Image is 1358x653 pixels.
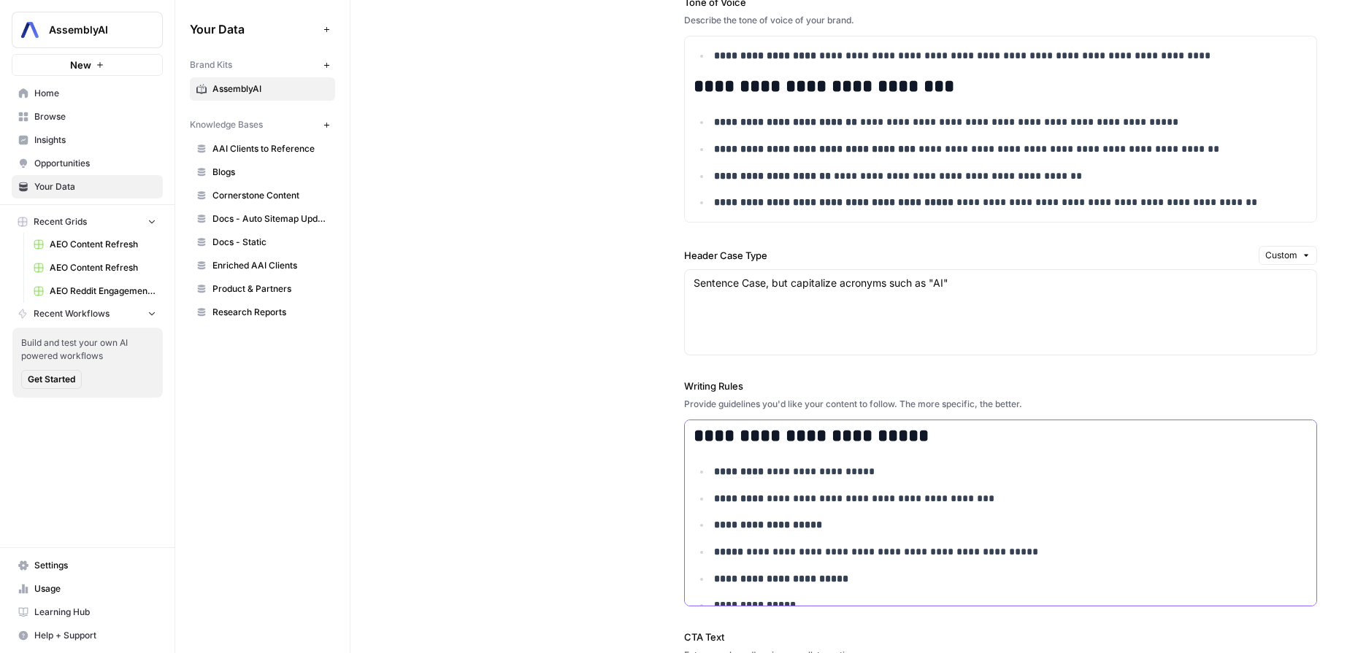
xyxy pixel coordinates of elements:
[190,118,263,131] span: Knowledge Bases
[12,624,163,647] button: Help + Support
[190,254,335,277] a: Enriched AAI Clients
[12,600,163,624] a: Learning Hub
[50,285,156,298] span: AEO Reddit Engagement (3)
[12,303,163,325] button: Recent Workflows
[34,110,156,123] span: Browse
[190,184,335,207] a: Cornerstone Content
[212,236,329,249] span: Docs - Static
[190,301,335,324] a: Research Reports
[34,87,156,100] span: Home
[212,259,329,272] span: Enriched AAI Clients
[190,231,335,254] a: Docs - Static
[684,248,1253,263] label: Header Case Type
[27,279,163,303] a: AEO Reddit Engagement (3)
[212,166,329,179] span: Blogs
[27,233,163,256] a: AEO Content Refresh
[684,14,1317,27] div: Describe the tone of voice of your brand.
[190,20,318,38] span: Your Data
[49,23,137,37] span: AssemblyAI
[50,261,156,274] span: AEO Content Refresh
[34,606,156,619] span: Learning Hub
[34,582,156,595] span: Usage
[694,276,1308,290] textarea: Sentence Case, but capitalize acronyms such as "AI"
[12,211,163,233] button: Recent Grids
[190,58,232,72] span: Brand Kits
[212,189,329,202] span: Cornerstone Content
[212,142,329,155] span: AAI Clients to Reference
[684,379,1317,393] label: Writing Rules
[28,373,75,386] span: Get Started
[21,336,154,363] span: Build and test your own AI powered workflows
[34,180,156,193] span: Your Data
[684,630,1317,644] label: CTA Text
[190,277,335,301] a: Product & Partners
[12,54,163,76] button: New
[12,105,163,128] a: Browse
[684,398,1317,411] div: Provide guidelines you'd like your content to follow. The more specific, the better.
[212,82,329,96] span: AssemblyAI
[50,238,156,251] span: AEO Content Refresh
[190,137,335,161] a: AAI Clients to Reference
[12,128,163,152] a: Insights
[212,282,329,295] span: Product & Partners
[70,58,91,72] span: New
[34,134,156,147] span: Insights
[12,577,163,600] a: Usage
[34,307,110,320] span: Recent Workflows
[34,629,156,642] span: Help + Support
[34,215,87,228] span: Recent Grids
[190,161,335,184] a: Blogs
[190,207,335,231] a: Docs - Auto Sitemap Update
[1265,249,1297,262] span: Custom
[17,17,43,43] img: AssemblyAI Logo
[34,157,156,170] span: Opportunities
[12,554,163,577] a: Settings
[12,12,163,48] button: Workspace: AssemblyAI
[212,212,329,225] span: Docs - Auto Sitemap Update
[21,370,82,389] button: Get Started
[1259,246,1317,265] button: Custom
[190,77,335,101] a: AssemblyAI
[27,256,163,279] a: AEO Content Refresh
[12,152,163,175] a: Opportunities
[212,306,329,319] span: Research Reports
[34,559,156,572] span: Settings
[12,175,163,198] a: Your Data
[12,82,163,105] a: Home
